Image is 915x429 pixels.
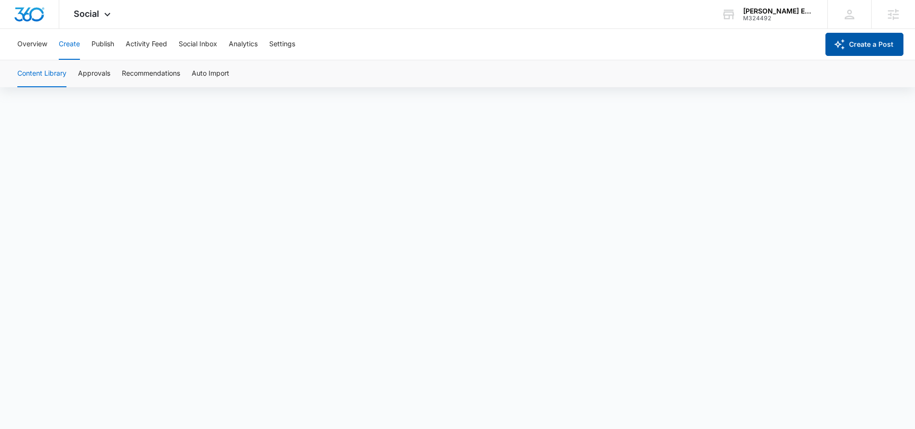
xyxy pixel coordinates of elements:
[17,29,47,60] button: Overview
[229,29,258,60] button: Analytics
[17,60,66,87] button: Content Library
[78,60,110,87] button: Approvals
[825,33,903,56] button: Create a Post
[743,7,813,15] div: account name
[192,60,229,87] button: Auto Import
[91,29,114,60] button: Publish
[743,15,813,22] div: account id
[179,29,217,60] button: Social Inbox
[122,60,180,87] button: Recommendations
[269,29,295,60] button: Settings
[59,29,80,60] button: Create
[74,9,99,19] span: Social
[126,29,167,60] button: Activity Feed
